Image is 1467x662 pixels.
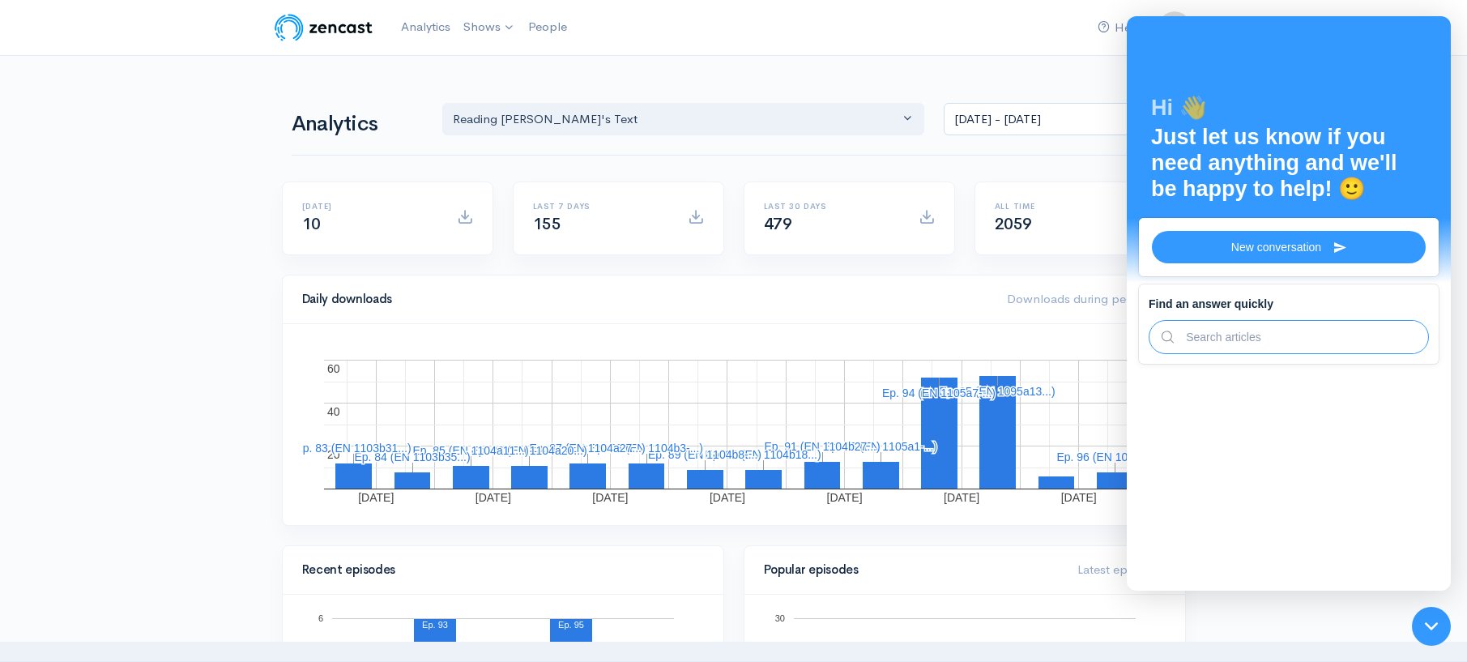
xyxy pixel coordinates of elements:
[533,214,561,234] span: 155
[302,214,321,234] span: 10
[1412,607,1451,646] iframe: gist-messenger-bubble-iframe
[823,440,936,453] text: Ep. 93 (EN 1105a1-...)
[995,214,1032,234] span: 2059
[422,620,448,630] text: Ep. 93
[327,405,340,418] text: 40
[592,491,628,504] text: [DATE]
[533,202,668,211] h6: Last 7 days
[1060,491,1096,504] text: [DATE]
[453,110,900,129] div: Reading [PERSON_NAME]'s Text
[412,444,528,457] text: Ep. 85 (EN 1104a11...)
[764,202,899,211] h6: Last 30 days
[939,385,1055,398] text: Ep. 95 (EN 1095a13...)
[302,344,1166,506] svg: A chart.
[442,103,925,136] button: Reading Aristotle's Text
[1158,11,1191,44] img: ...
[292,113,423,136] h1: Analytics
[1077,562,1175,577] span: Latest episode:
[318,613,322,623] text: 6
[302,293,988,306] h4: Daily downloads
[475,491,510,504] text: [DATE]
[302,202,437,211] h6: [DATE]
[1127,16,1451,591] iframe: gist-messenger-iframe
[1007,291,1175,306] span: Downloads during period:
[826,491,862,504] text: [DATE]
[354,451,470,463] text: Ep. 84 (EN 1103b35...)
[295,442,411,455] text: Ep. 83 (EN 1103b31...)
[709,491,744,504] text: [DATE]
[764,440,880,453] text: Ep. 91 (EN 1104b27...)
[764,563,1059,577] h4: Popular episodes
[1091,11,1149,45] a: Help
[302,563,694,577] h4: Recent episodes
[647,448,761,461] text: Ep. 89 (EN 1104b8-...)
[327,362,340,375] text: 60
[1056,451,1172,463] text: Ep. 96 (ΕΝ 1095a17...)
[944,103,1143,136] input: analytics date range selector
[995,202,1130,211] h6: All time
[881,387,995,399] text: Ep. 94 (EN 1105a7-...)
[327,448,340,461] text: 20
[589,442,702,455] text: Ep. 88 (EN 1104b3-...)
[558,620,584,630] text: Ep. 95
[529,442,645,455] text: Ep. 87 (EN 1104a27...)
[358,491,394,504] text: [DATE]
[394,10,457,45] a: Analytics
[764,214,792,234] span: 479
[272,11,375,44] img: ZenCast Logo
[774,613,784,623] text: 30
[944,491,979,504] text: [DATE]
[457,10,522,45] a: Shows
[705,448,821,461] text: Ep. 90 (EN 1104b18...)
[522,10,574,45] a: People
[471,444,586,457] text: Ep. 86 (EN 1104a20...)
